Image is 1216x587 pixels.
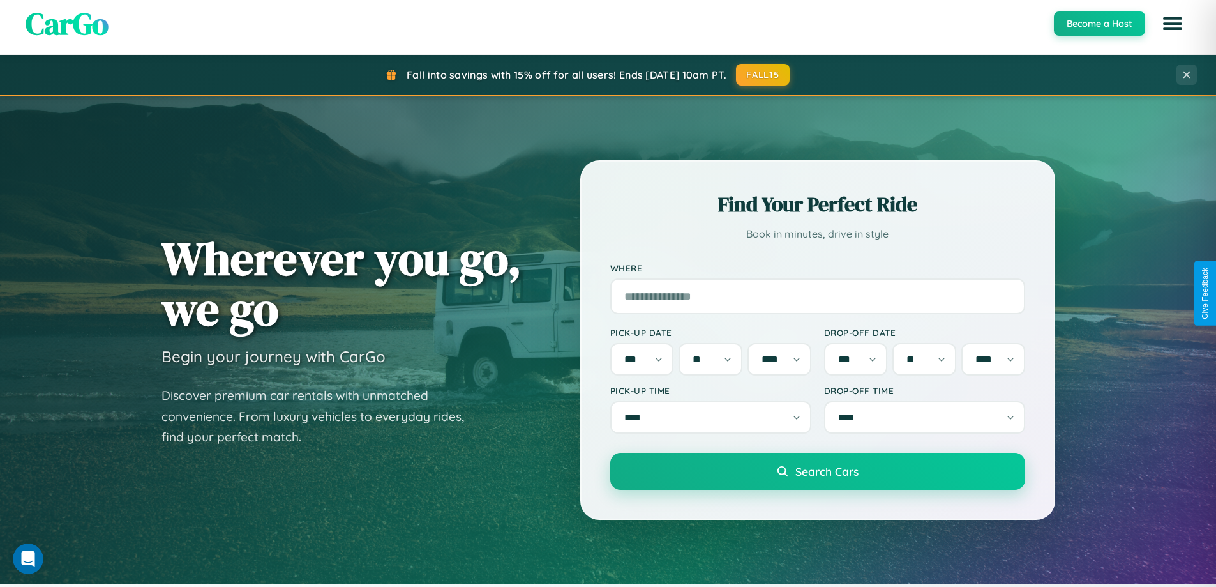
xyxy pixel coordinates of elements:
h2: Find Your Perfect Ride [610,190,1025,218]
label: Drop-off Time [824,385,1025,396]
button: Open menu [1155,6,1190,42]
h1: Wherever you go, we go [161,233,522,334]
p: Book in minutes, drive in style [610,225,1025,243]
span: Fall into savings with 15% off for all users! Ends [DATE] 10am PT. [407,68,726,81]
iframe: Intercom live chat [13,544,43,574]
p: Discover premium car rentals with unmatched convenience. From luxury vehicles to everyday rides, ... [161,385,481,448]
label: Where [610,263,1025,273]
h3: Begin your journey with CarGo [161,347,386,366]
button: Search Cars [610,453,1025,490]
span: CarGo [26,3,109,45]
label: Pick-up Time [610,385,811,396]
label: Drop-off Date [824,327,1025,338]
button: Become a Host [1054,11,1145,36]
label: Pick-up Date [610,327,811,338]
button: FALL15 [736,64,790,86]
span: Search Cars [795,464,859,478]
div: Give Feedback [1201,268,1210,319]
